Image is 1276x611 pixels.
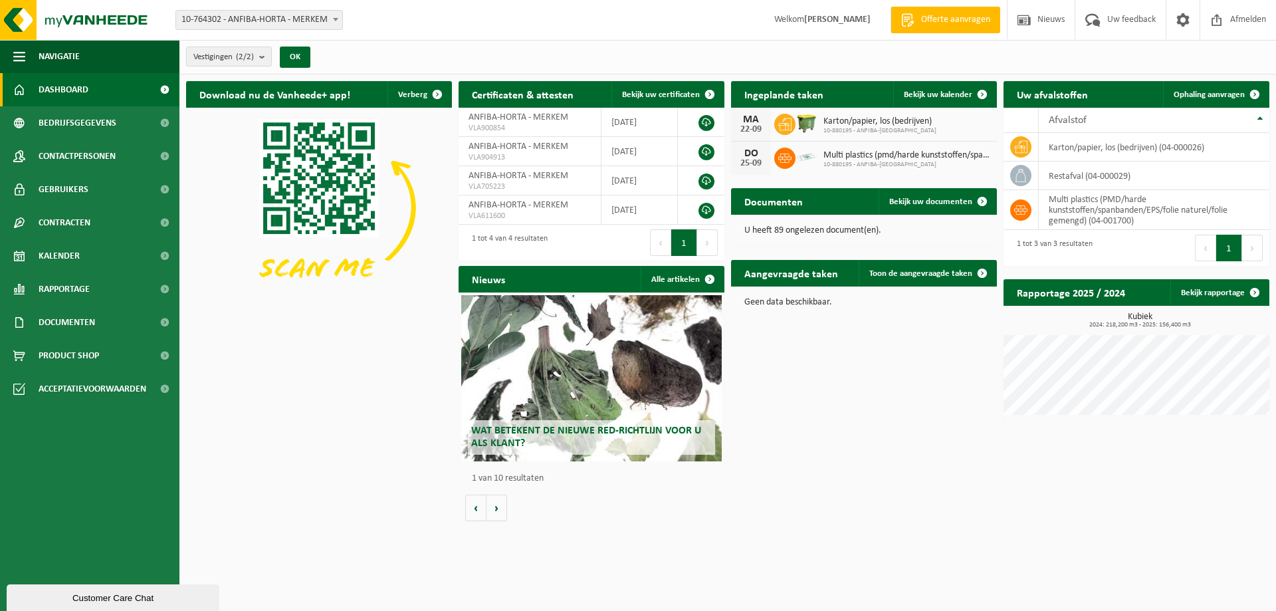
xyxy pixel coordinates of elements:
[186,81,364,107] h2: Download nu de Vanheede+ app!
[486,495,507,521] button: Volgende
[1039,162,1269,190] td: restafval (04-000029)
[39,140,116,173] span: Contactpersonen
[622,90,700,99] span: Bekijk uw certificaten
[1216,235,1242,261] button: 1
[7,582,222,611] iframe: chat widget
[1242,235,1263,261] button: Next
[472,474,718,483] p: 1 van 10 resultaten
[738,125,764,134] div: 22-09
[1163,81,1268,108] a: Ophaling aanvragen
[39,106,116,140] span: Bedrijfsgegevens
[601,195,678,225] td: [DATE]
[601,137,678,166] td: [DATE]
[891,7,1000,33] a: Offerte aanvragen
[650,229,671,256] button: Previous
[459,266,518,292] h2: Nieuws
[39,273,90,306] span: Rapportage
[387,81,451,108] button: Verberg
[731,188,816,214] h2: Documenten
[744,226,984,235] p: U heeft 89 ongelezen document(en).
[193,47,254,67] span: Vestigingen
[796,112,818,134] img: WB-1100-HPE-GN-50
[175,10,343,30] span: 10-764302 - ANFIBA-HORTA - MERKEM
[1010,312,1269,328] h3: Kubiek
[823,150,990,161] span: Multi plastics (pmd/harde kunststoffen/spanbanden/eps/folie naturel/folie gemeng...
[39,40,80,73] span: Navigatie
[1004,81,1101,107] h2: Uw afvalstoffen
[176,11,342,29] span: 10-764302 - ANFIBA-HORTA - MERKEM
[186,108,452,307] img: Download de VHEPlus App
[601,108,678,137] td: [DATE]
[398,90,427,99] span: Verberg
[893,81,996,108] a: Bekijk uw kalender
[697,229,718,256] button: Next
[461,295,722,461] a: Wat betekent de nieuwe RED-richtlijn voor u als klant?
[459,81,587,107] h2: Certificaten & attesten
[671,229,697,256] button: 1
[1195,235,1216,261] button: Previous
[904,90,972,99] span: Bekijk uw kalender
[469,112,568,122] span: ANFIBA-HORTA - MERKEM
[731,260,851,286] h2: Aangevraagde taken
[1049,115,1087,126] span: Afvalstof
[823,161,990,169] span: 10-880195 - ANFIBA-[GEOGRAPHIC_DATA]
[869,269,972,278] span: Toon de aangevraagde taken
[918,13,994,27] span: Offerte aanvragen
[186,47,272,66] button: Vestigingen(2/2)
[641,266,723,293] a: Alle artikelen
[469,171,568,181] span: ANFIBA-HORTA - MERKEM
[804,15,871,25] strong: [PERSON_NAME]
[465,228,548,257] div: 1 tot 4 van 4 resultaten
[469,142,568,152] span: ANFIBA-HORTA - MERKEM
[469,152,591,163] span: VLA904913
[859,260,996,287] a: Toon de aangevraagde taken
[601,166,678,195] td: [DATE]
[796,146,818,168] img: LP-SK-00500-LPE-16
[465,495,486,521] button: Vorige
[1004,279,1138,305] h2: Rapportage 2025 / 2024
[731,81,837,107] h2: Ingeplande taken
[823,127,936,135] span: 10-880195 - ANFIBA-[GEOGRAPHIC_DATA]
[744,298,984,307] p: Geen data beschikbaar.
[39,339,99,372] span: Product Shop
[39,206,90,239] span: Contracten
[1039,190,1269,230] td: multi plastics (PMD/harde kunststoffen/spanbanden/EPS/folie naturel/folie gemengd) (04-001700)
[1170,279,1268,306] a: Bekijk rapportage
[469,211,591,221] span: VLA611600
[1010,322,1269,328] span: 2024: 218,200 m3 - 2025: 156,400 m3
[1174,90,1245,99] span: Ophaling aanvragen
[39,173,88,206] span: Gebruikers
[611,81,723,108] a: Bekijk uw certificaten
[823,116,936,127] span: Karton/papier, los (bedrijven)
[889,197,972,206] span: Bekijk uw documenten
[39,372,146,406] span: Acceptatievoorwaarden
[471,426,701,449] span: Wat betekent de nieuwe RED-richtlijn voor u als klant?
[39,306,95,339] span: Documenten
[738,114,764,125] div: MA
[1010,233,1093,263] div: 1 tot 3 van 3 resultaten
[236,53,254,61] count: (2/2)
[469,200,568,210] span: ANFIBA-HORTA - MERKEM
[39,239,80,273] span: Kalender
[469,123,591,134] span: VLA900854
[738,148,764,159] div: DO
[879,188,996,215] a: Bekijk uw documenten
[280,47,310,68] button: OK
[39,73,88,106] span: Dashboard
[738,159,764,168] div: 25-09
[1039,133,1269,162] td: karton/papier, los (bedrijven) (04-000026)
[469,182,591,192] span: VLA705223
